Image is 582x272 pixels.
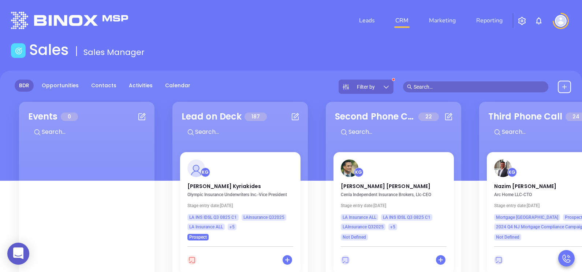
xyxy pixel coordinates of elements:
a: Opportunities [37,80,83,92]
span: LAInsurance Q32025 [243,213,284,221]
span: Not Defined [343,233,366,241]
a: Reporting [473,13,505,28]
h1: Sales [29,41,69,59]
input: Search… [414,83,545,91]
p: Tue 6/11/2024 [187,203,297,208]
img: iconNotification [534,16,543,25]
span: Mortgage [GEOGRAPHIC_DATA] [496,213,558,221]
span: +5 [230,223,235,231]
input: Search... [194,127,304,137]
img: profile [494,159,512,177]
span: LA INS IDSL Q3 0825 C1 [383,213,430,221]
input: Search... [41,127,151,137]
span: 0 [61,113,78,121]
img: user [555,15,567,27]
p: Cenla Independent Insurance Brokers, Llc - CEO [341,192,451,197]
div: Second Phone Call [335,110,415,123]
div: Karina Genovez [507,168,517,177]
div: Karina Genovez [354,168,363,177]
span: 187 [245,113,267,121]
span: LA INS IDSL Q3 0825 C1 [189,213,237,221]
a: Activities [124,80,157,92]
p: Olympic Insurance Underwriters Inc. - Vice President [187,192,297,197]
img: logo [11,12,128,29]
span: Prospect [189,233,207,241]
a: CRM [392,13,411,28]
span: search [407,84,412,89]
img: iconSetting [518,16,526,25]
span: Filter by [357,84,375,89]
p: [PERSON_NAME] [PERSON_NAME] [341,183,447,186]
a: BDR [15,80,34,92]
img: profile [187,159,205,177]
p: Mon 3/10/2025 [341,203,451,208]
span: LA Insurance ALL [343,213,376,221]
p: [PERSON_NAME] Kyriakides [187,183,293,186]
span: 22 [418,113,439,121]
span: Sales Manager [83,47,145,58]
div: Lead on Deck [182,110,242,123]
a: Leads [356,13,378,28]
div: Third Phone Call [488,110,563,123]
a: Contacts [87,80,121,92]
div: Karina Genovez [201,168,210,177]
a: profileKarina Genovez[PERSON_NAME] Kyriakides Olympic Insurance Underwriters Inc.-Vice PresidentS... [180,152,301,240]
a: profileKarina Genovez[PERSON_NAME] [PERSON_NAME] Cenla Independent Insurance Brokers, Llc-CEOStag... [333,152,454,240]
img: profile [341,159,358,177]
input: Search... [348,127,458,137]
span: LA Insurance ALL [189,223,223,231]
a: Calendar [161,80,195,92]
span: +5 [390,223,395,231]
span: Not Defined [496,233,519,241]
span: LAInsurance Q32025 [343,223,384,231]
div: Events [28,110,58,123]
a: Marketing [426,13,459,28]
